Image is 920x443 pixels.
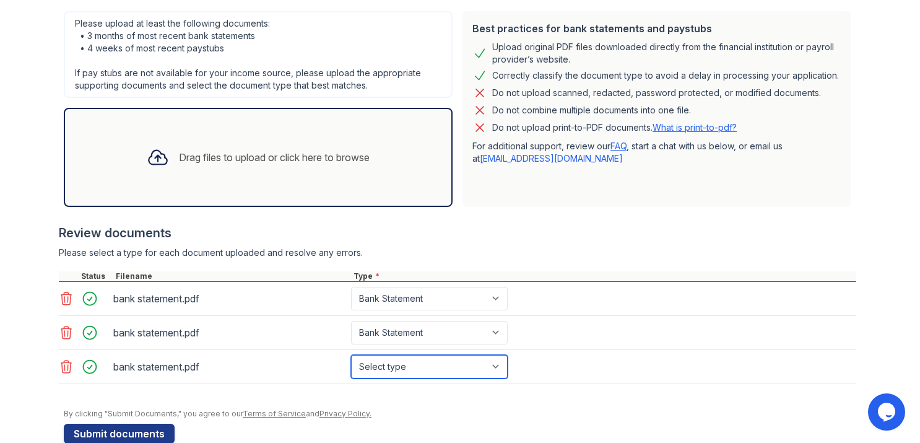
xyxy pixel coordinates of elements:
[113,289,346,309] div: bank statement.pdf
[492,68,839,83] div: Correctly classify the document type to avoid a delay in processing your application.
[113,271,351,281] div: Filename
[480,153,623,164] a: [EMAIL_ADDRESS][DOMAIN_NAME]
[868,393,908,431] iframe: chat widget
[64,11,453,98] div: Please upload at least the following documents: • 3 months of most recent bank statements • 4 wee...
[653,122,737,133] a: What is print-to-pdf?
[59,247,856,259] div: Please select a type for each document uploaded and resolve any errors.
[472,21,841,36] div: Best practices for bank statements and paystubs
[64,409,856,419] div: By clicking "Submit Documents," you agree to our and
[472,140,841,165] p: For additional support, review our , start a chat with us below, or email us at
[610,141,627,151] a: FAQ
[492,121,737,134] p: Do not upload print-to-PDF documents.
[59,224,856,242] div: Review documents
[319,409,371,418] a: Privacy Policy.
[492,103,691,118] div: Do not combine multiple documents into one file.
[492,41,841,66] div: Upload original PDF files downloaded directly from the financial institution or payroll provider’...
[243,409,306,418] a: Terms of Service
[492,86,821,100] div: Do not upload scanned, redacted, password protected, or modified documents.
[179,150,370,165] div: Drag files to upload or click here to browse
[113,357,346,377] div: bank statement.pdf
[351,271,856,281] div: Type
[113,323,346,343] div: bank statement.pdf
[79,271,113,281] div: Status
